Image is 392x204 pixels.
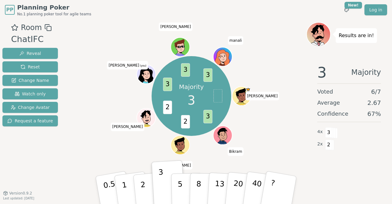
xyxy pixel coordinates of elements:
[137,65,155,83] button: Click to change your avatar
[3,197,34,200] span: Last updated: [DATE]
[11,77,49,83] span: Change Name
[187,91,195,110] span: 3
[325,140,332,150] span: 2
[317,129,323,135] span: 4 x
[7,118,53,124] span: Request a feature
[163,78,172,91] span: 3
[317,110,348,118] span: Confidence
[345,2,362,9] div: New!
[203,110,212,123] span: 3
[159,22,193,31] span: Click to change your name
[17,3,91,12] span: Planning Poker
[19,50,41,56] span: Reveal
[246,92,279,100] span: Click to change your name
[9,191,32,196] span: Version 0.9.2
[317,141,323,148] span: 2 x
[111,122,145,131] span: Click to change your name
[11,22,18,33] button: Add as favourite
[11,104,50,110] span: Change Avatar
[17,12,91,17] span: No.1 planning poker tool for agile teams
[2,75,58,86] button: Change Name
[364,4,387,15] a: Log in
[2,61,58,72] button: Reset
[317,65,327,80] span: 3
[367,110,381,118] span: 67 %
[179,83,204,91] p: Majority
[339,31,374,40] p: Results are in!
[159,161,193,169] span: Click to change your name
[371,87,381,96] span: 6 / 7
[181,63,190,77] span: 3
[228,36,243,45] span: Click to change your name
[21,22,42,33] span: Room
[158,168,165,201] p: 3
[325,127,332,138] span: 3
[351,65,381,80] span: Majority
[15,91,46,97] span: Watch only
[341,4,352,15] button: New!
[2,88,58,99] button: Watch only
[139,64,147,67] span: (you)
[317,87,333,96] span: Voted
[6,6,13,13] span: PP
[3,191,32,196] button: Version0.9.2
[317,98,340,107] span: Average
[181,115,190,129] span: 2
[246,87,250,92] span: Sam V is the host
[11,33,51,46] div: ChatIFC
[163,101,172,114] span: 2
[228,147,244,156] span: Click to change your name
[107,61,148,69] span: Click to change your name
[2,48,58,59] button: Reveal
[2,115,58,126] button: Request a feature
[367,98,381,107] span: 2.67
[21,64,40,70] span: Reset
[203,68,212,82] span: 3
[5,3,91,17] a: PPPlanning PokerNo.1 planning poker tool for agile teams
[2,102,58,113] button: Change Avatar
